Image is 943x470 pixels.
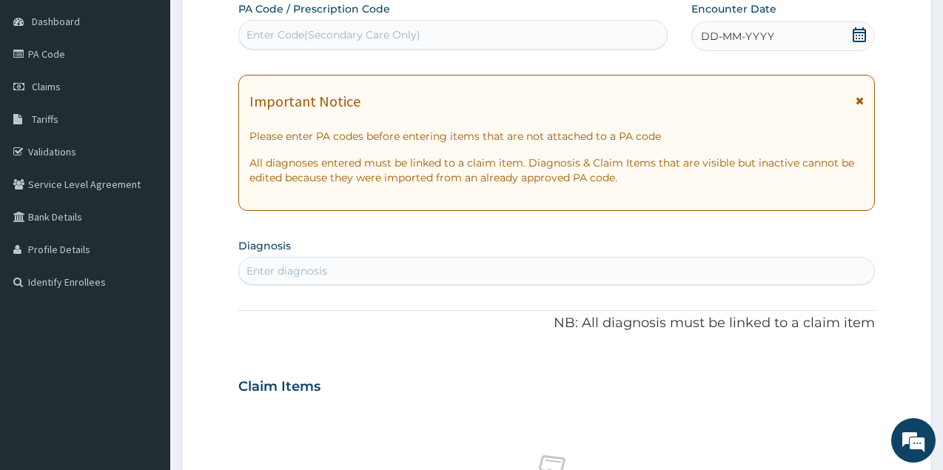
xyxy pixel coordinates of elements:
span: We're online! [86,141,204,290]
h3: Claim Items [238,379,321,395]
label: PA Code / Prescription Code [238,1,390,16]
p: NB: All diagnosis must be linked to a claim item [238,314,875,333]
p: All diagnoses entered must be linked to a claim item. Diagnosis & Claim Items that are visible bu... [249,155,864,185]
p: Please enter PA codes before entering items that are not attached to a PA code [249,129,864,144]
span: Dashboard [32,15,80,28]
h1: Important Notice [249,93,360,110]
img: d_794563401_company_1708531726252_794563401 [27,74,60,111]
span: Claims [32,80,61,93]
label: Diagnosis [238,238,291,253]
div: Chat with us now [77,83,249,102]
div: Enter diagnosis [246,263,327,278]
div: Enter Code(Secondary Care Only) [246,27,420,42]
label: Encounter Date [691,1,776,16]
span: DD-MM-YYYY [701,29,774,44]
textarea: Type your message and hit 'Enter' [7,313,282,365]
span: Tariffs [32,113,58,126]
div: Minimize live chat window [243,7,278,43]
